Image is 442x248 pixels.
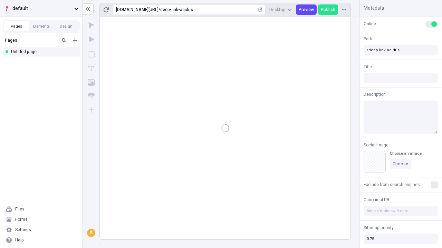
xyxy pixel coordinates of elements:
span: Exclude from search engines [364,182,420,188]
div: A [88,229,95,236]
button: Publish [318,4,338,15]
button: Choose [390,159,411,169]
span: default [12,5,71,12]
span: Preview [299,7,314,12]
button: Text [85,62,97,75]
div: deep-link-acidus [160,7,257,12]
span: Publish [321,7,335,12]
span: Desktop [269,7,286,12]
div: Files [15,206,25,212]
button: Preview [296,4,317,15]
span: Choose [393,161,408,167]
span: Social Image [364,142,388,148]
button: Elements [29,21,54,31]
span: Description [364,91,386,97]
button: Desktop [267,4,295,15]
button: Design [54,21,79,31]
div: Help [15,237,24,243]
div: Settings [15,227,31,232]
div: Untitled page [11,49,74,54]
div: / [158,7,160,12]
input: https://makeswift.com [364,206,438,216]
span: Sitemap priority [364,225,394,231]
span: Canonical URL [364,197,392,203]
button: Button [85,90,97,102]
button: Add new [71,36,79,44]
span: Online [364,21,376,27]
button: Box [85,49,97,61]
div: [URL][DOMAIN_NAME] [116,7,158,12]
button: Pages [4,21,29,31]
div: Choose an image [390,151,422,156]
div: Pages [5,38,57,43]
div: Forms [15,217,28,222]
button: Image [85,76,97,89]
span: Path [364,36,372,42]
span: Title [364,64,372,70]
